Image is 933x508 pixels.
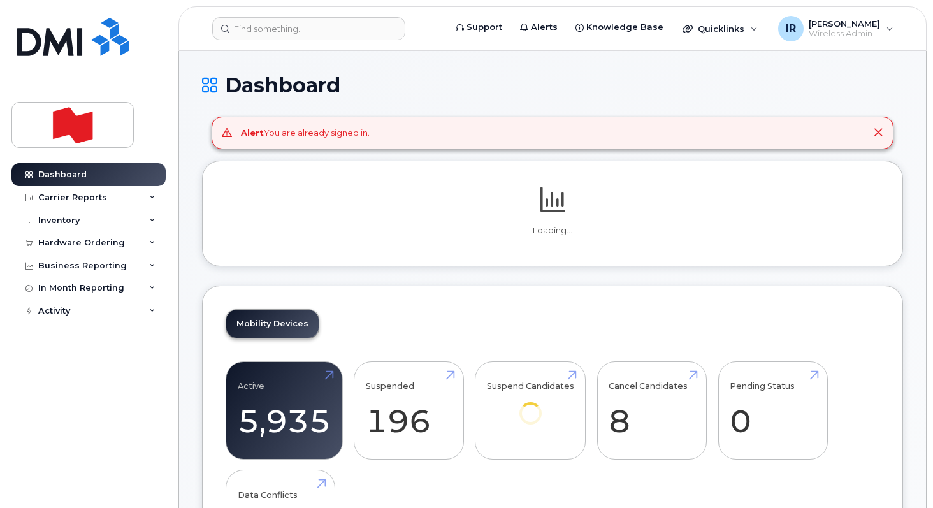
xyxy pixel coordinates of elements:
[487,368,574,442] a: Suspend Candidates
[366,368,452,453] a: Suspended 196
[226,310,319,338] a: Mobility Devices
[238,368,331,453] a: Active 5,935
[226,225,879,236] p: Loading...
[241,127,370,139] div: You are already signed in.
[241,127,264,138] strong: Alert
[202,74,903,96] h1: Dashboard
[609,368,695,453] a: Cancel Candidates 8
[730,368,816,453] a: Pending Status 0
